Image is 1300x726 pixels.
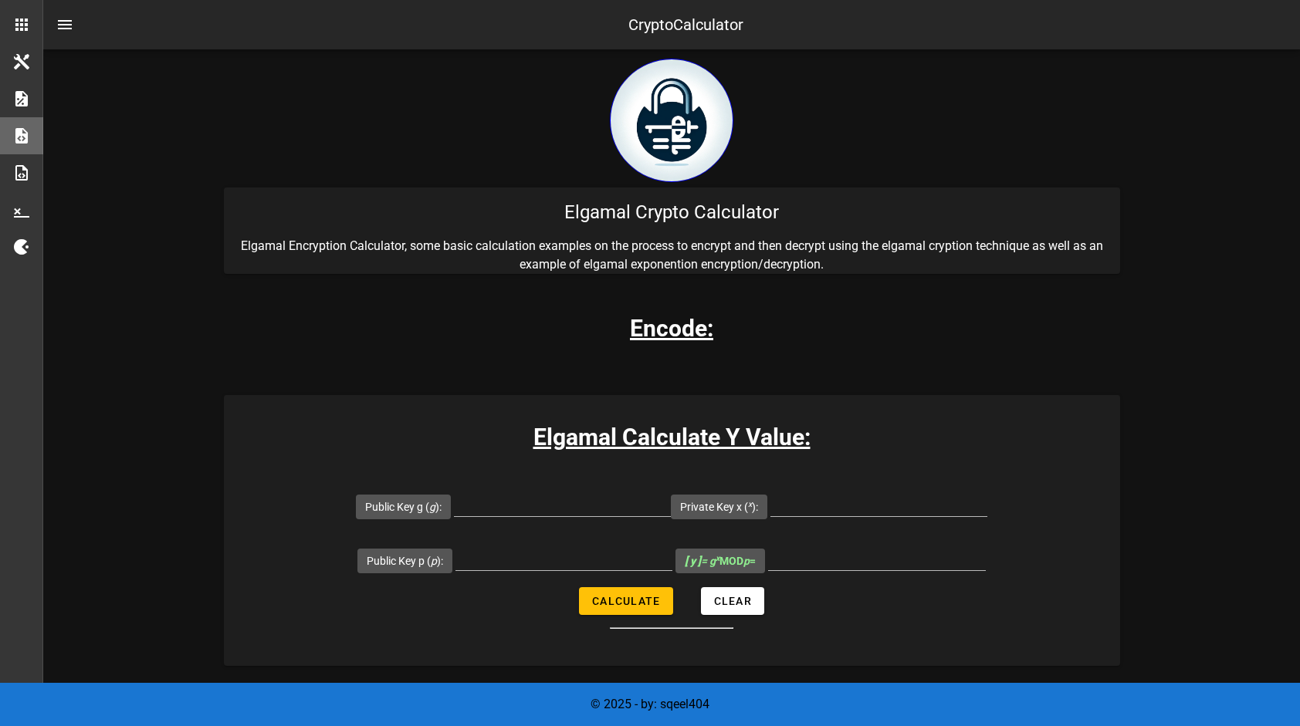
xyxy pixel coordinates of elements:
[591,697,709,711] span: © 2025 - by: sqeel404
[429,501,435,513] i: g
[610,171,733,185] a: home
[685,555,719,567] i: = g
[591,595,660,607] span: Calculate
[748,499,752,509] sup: x
[610,59,733,182] img: encryption logo
[367,553,443,569] label: Public Key p ( ):
[630,311,713,346] h3: Encode:
[224,420,1120,454] h3: Elgamal Calculate Y Value:
[685,555,701,567] b: [ y ]
[431,555,437,567] i: p
[46,6,83,43] button: nav-menu-toggle
[579,587,672,615] button: Calculate
[701,587,764,615] button: Clear
[680,499,758,515] label: Private Key x ( ):
[685,555,756,567] span: MOD =
[224,237,1120,274] p: Elgamal Encryption Calculator, some basic calculation examples on the process to encrypt and then...
[224,187,1120,237] div: Elgamal Crypto Calculator
[713,595,752,607] span: Clear
[743,555,750,567] i: p
[628,13,743,36] div: CryptoCalculator
[716,553,719,563] sup: x
[365,499,442,515] label: Public Key g ( ):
